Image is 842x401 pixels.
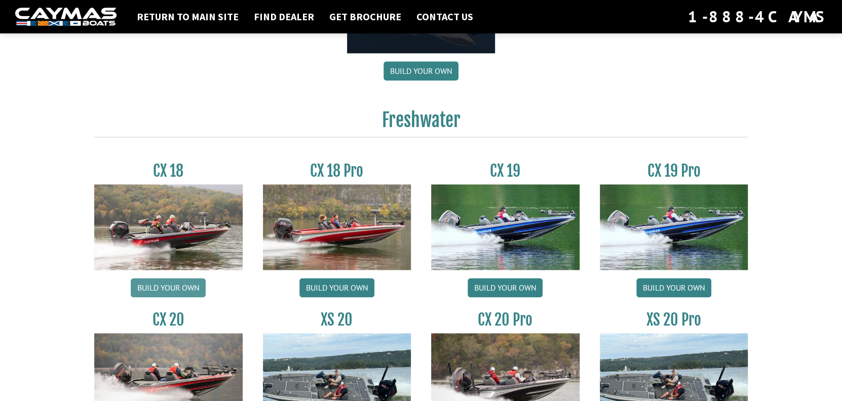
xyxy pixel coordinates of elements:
[688,6,827,28] div: 1-888-4CAYMAS
[299,278,374,297] a: Build your own
[263,184,411,269] img: CX-18SS_thumbnail.jpg
[468,278,543,297] a: Build your own
[132,10,244,23] a: Return to main site
[431,162,580,180] h3: CX 19
[94,109,748,137] h2: Freshwater
[263,162,411,180] h3: CX 18 Pro
[600,184,748,269] img: CX19_thumbnail.jpg
[263,310,411,329] h3: XS 20
[249,10,319,23] a: Find Dealer
[131,278,206,297] a: Build your own
[94,184,243,269] img: CX-18S_thumbnail.jpg
[94,162,243,180] h3: CX 18
[94,310,243,329] h3: CX 20
[411,10,478,23] a: Contact Us
[15,8,117,26] img: white-logo-c9c8dbefe5ff5ceceb0f0178aa75bf4bb51f6bca0971e226c86eb53dfe498488.png
[384,61,458,81] a: Build your own
[431,310,580,329] h3: CX 20 Pro
[431,184,580,269] img: CX19_thumbnail.jpg
[324,10,406,23] a: Get Brochure
[600,310,748,329] h3: XS 20 Pro
[636,278,711,297] a: Build your own
[600,162,748,180] h3: CX 19 Pro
